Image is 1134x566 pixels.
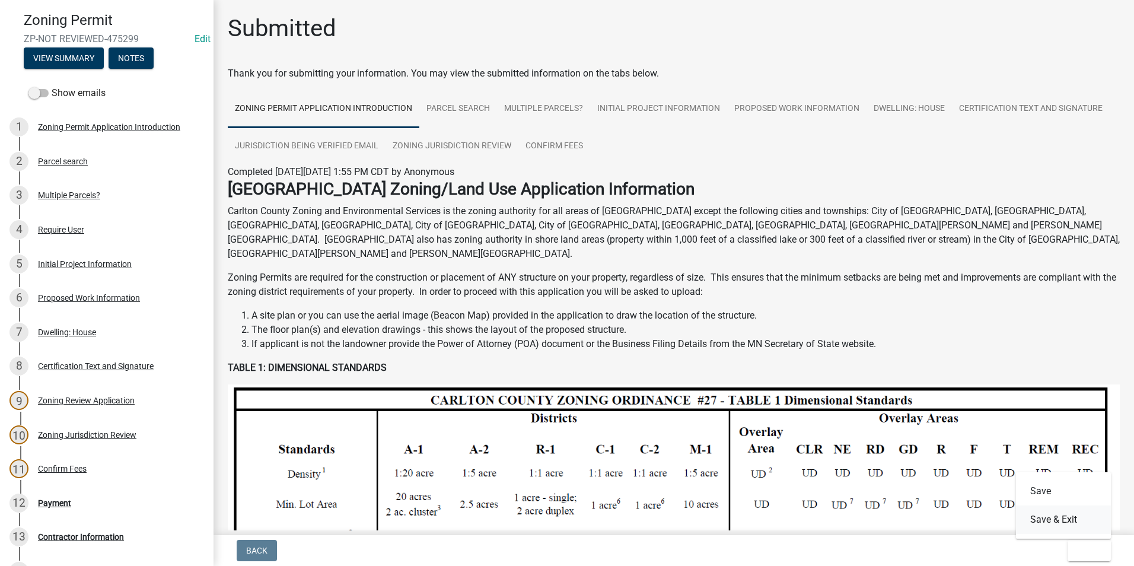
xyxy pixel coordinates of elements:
button: View Summary [24,47,104,69]
div: 2 [9,152,28,171]
li: A site plan or you can use the aerial image (Beacon Map) provided in the application to draw the ... [251,309,1120,323]
div: Initial Project Information [38,260,132,268]
a: Multiple Parcels? [497,90,590,128]
div: 13 [9,527,28,546]
div: 7 [9,323,28,342]
div: 3 [9,186,28,205]
a: Dwelling: House [867,90,952,128]
div: Dwelling: House [38,328,96,336]
a: Zoning Jurisdiction Review [386,128,518,166]
strong: TABLE 1: DIMENSIONAL STANDARDS [228,362,387,373]
div: 11 [9,459,28,478]
div: Proposed Work Information [38,294,140,302]
div: 6 [9,288,28,307]
button: Back [237,540,277,561]
div: 5 [9,255,28,274]
wm-modal-confirm: Summary [24,55,104,64]
a: Jurisdiction Being Verified Email [228,128,386,166]
p: Zoning Permits are required for the construction or placement of ANY structure on your property, ... [228,271,1120,299]
div: Multiple Parcels? [38,191,100,199]
label: Show emails [28,86,106,100]
span: ZP-NOT REVIEWED-475299 [24,33,190,44]
div: Confirm Fees [38,465,87,473]
div: Exit [1016,472,1111,539]
li: The floor plan(s) and elevation drawings - this shows the layout of the proposed structure. [251,323,1120,337]
div: Payment [38,499,71,507]
div: Certification Text and Signature [38,362,154,370]
a: Zoning Permit Application Introduction [228,90,419,128]
div: Parcel search [38,157,88,166]
div: Zoning Permit Application Introduction [38,123,180,131]
h4: Zoning Permit [24,12,204,29]
a: Edit [195,33,211,44]
button: Exit [1068,540,1111,561]
li: If applicant is not the landowner provide the Power of Attorney (POA) document or the Business Fi... [251,337,1120,351]
button: Notes [109,47,154,69]
div: 9 [9,391,28,410]
div: 12 [9,494,28,513]
span: Completed [DATE][DATE] 1:55 PM CDT by Anonymous [228,166,454,177]
div: 4 [9,220,28,239]
h1: Submitted [228,14,336,43]
a: Parcel search [419,90,497,128]
div: Thank you for submitting your information. You may view the submitted information on the tabs below. [228,66,1120,81]
p: Carlton County Zoning and Environmental Services is the zoning authority for all areas of [GEOGRA... [228,204,1120,261]
wm-modal-confirm: Edit Application Number [195,33,211,44]
wm-modal-confirm: Notes [109,55,154,64]
span: Exit [1077,546,1094,555]
button: Save & Exit [1016,505,1111,534]
a: Confirm Fees [518,128,590,166]
a: Certification Text and Signature [952,90,1110,128]
div: Contractor Information [38,533,124,541]
strong: [GEOGRAPHIC_DATA] Zoning/Land Use Application Information [228,179,695,199]
a: Proposed Work Information [727,90,867,128]
div: 8 [9,357,28,376]
a: Initial Project Information [590,90,727,128]
div: 1 [9,117,28,136]
div: Zoning Review Application [38,396,135,405]
div: Zoning Jurisdiction Review [38,431,136,439]
button: Save [1016,477,1111,505]
div: 10 [9,425,28,444]
span: Back [246,546,267,555]
div: Require User [38,225,84,234]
